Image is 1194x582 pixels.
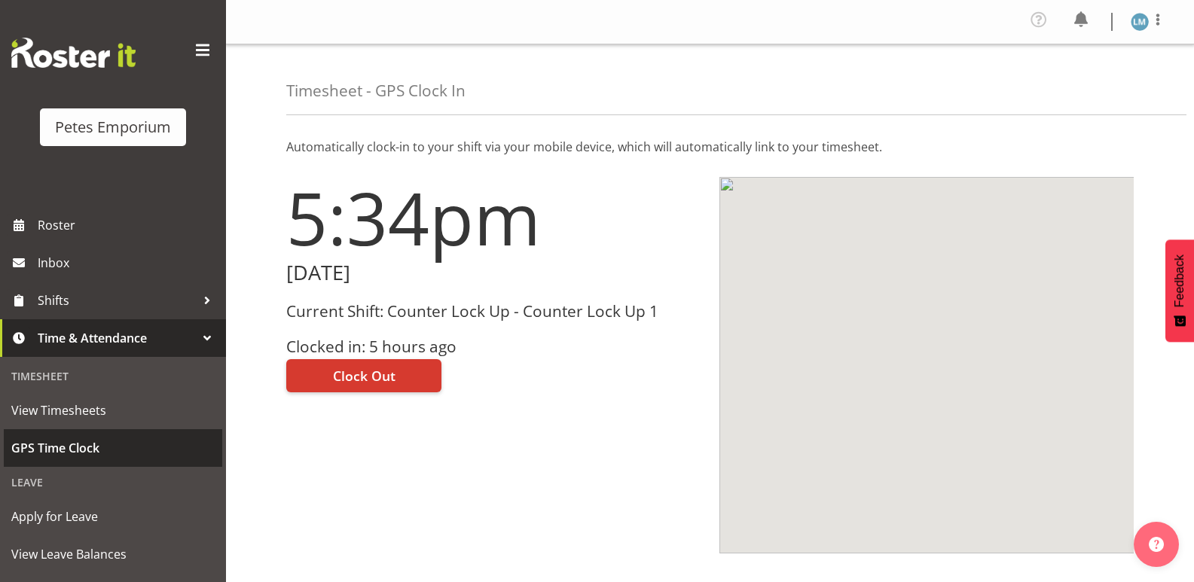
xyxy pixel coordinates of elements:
[286,338,701,355] h3: Clocked in: 5 hours ago
[4,467,222,498] div: Leave
[1173,254,1186,307] span: Feedback
[286,138,1134,156] p: Automatically clock-in to your shift via your mobile device, which will automatically link to you...
[38,327,196,349] span: Time & Attendance
[286,177,701,258] h1: 5:34pm
[11,38,136,68] img: Rosterit website logo
[4,361,222,392] div: Timesheet
[11,543,215,565] span: View Leave Balances
[11,437,215,459] span: GPS Time Clock
[1165,239,1194,342] button: Feedback - Show survey
[333,366,395,385] span: Clock Out
[11,505,215,528] span: Apply for Leave
[4,535,222,573] a: View Leave Balances
[11,399,215,422] span: View Timesheets
[286,261,701,285] h2: [DATE]
[38,289,196,312] span: Shifts
[4,392,222,429] a: View Timesheets
[1149,537,1164,552] img: help-xxl-2.png
[38,214,218,236] span: Roster
[55,116,171,139] div: Petes Emporium
[38,251,218,274] span: Inbox
[286,359,441,392] button: Clock Out
[4,498,222,535] a: Apply for Leave
[1131,13,1149,31] img: lianne-morete5410.jpg
[286,303,701,320] h3: Current Shift: Counter Lock Up - Counter Lock Up 1
[4,429,222,467] a: GPS Time Clock
[286,82,466,99] h4: Timesheet - GPS Clock In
